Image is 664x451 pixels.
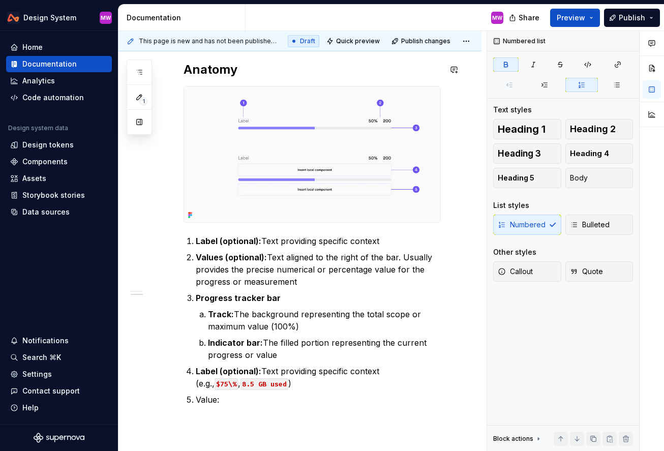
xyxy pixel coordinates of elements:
[6,204,112,220] a: Data sources
[6,56,112,72] a: Documentation
[493,200,529,211] div: List styles
[22,59,77,69] div: Documentation
[493,168,561,188] button: Heading 5
[196,293,281,303] strong: Progress tracker bar
[565,168,633,188] button: Body
[493,119,561,139] button: Heading 1
[550,9,600,27] button: Preview
[196,365,441,389] p: Text providing specific context (e.g., , )
[208,337,441,361] p: The filled portion representing the current progress or value
[493,105,532,115] div: Text styles
[6,349,112,366] button: Search ⌘K
[22,140,74,150] div: Design tokens
[23,13,76,23] div: Design System
[6,170,112,187] a: Assets
[240,378,288,390] code: 8.5 GB used
[6,366,112,382] a: Settings
[101,14,111,22] div: MW
[300,37,315,45] span: Draft
[570,124,616,134] span: Heading 2
[139,37,280,45] span: This page is new and has not been published yet.
[565,261,633,282] button: Quote
[504,9,546,27] button: Share
[22,173,46,184] div: Assets
[498,148,541,159] span: Heading 3
[6,73,112,89] a: Analytics
[619,13,645,23] span: Publish
[208,309,234,319] strong: Track:
[388,34,455,48] button: Publish changes
[498,173,534,183] span: Heading 5
[34,433,84,443] svg: Supernova Logo
[196,252,267,262] strong: Values (optional):
[22,42,43,52] div: Home
[184,62,441,78] h2: Anatomy
[336,37,380,45] span: Quick preview
[557,13,585,23] span: Preview
[22,369,52,379] div: Settings
[208,308,441,333] p: The background representing the total scope or maximum value (100%)
[7,12,19,24] img: 0733df7c-e17f-4421-95a9-ced236ef1ff0.png
[6,137,112,153] a: Design tokens
[196,251,441,288] p: Text aligned to the right of the bar. Usually provides the precise numerical or percentage value ...
[22,157,68,167] div: Components
[492,14,502,22] div: MW
[22,403,39,413] div: Help
[22,93,84,103] div: Code automation
[570,266,603,277] span: Quote
[565,215,633,235] button: Bulleted
[184,86,440,222] img: fd4ba6c5-6eff-45d6-83ef-2eecc3842e05.png
[401,37,450,45] span: Publish changes
[208,338,263,348] strong: Indicator bar:
[519,13,539,23] span: Share
[6,89,112,106] a: Code automation
[22,336,69,346] div: Notifications
[22,207,70,217] div: Data sources
[22,352,61,363] div: Search ⌘K
[323,34,384,48] button: Quick preview
[493,247,536,257] div: Other styles
[127,13,241,23] div: Documentation
[493,143,561,164] button: Heading 3
[570,148,609,159] span: Heading 4
[6,154,112,170] a: Components
[565,143,633,164] button: Heading 4
[604,9,660,27] button: Publish
[6,187,112,203] a: Storybook stories
[196,366,261,376] strong: Label (optional):
[6,383,112,399] button: Contact support
[22,76,55,86] div: Analytics
[196,235,441,247] p: Text providing specific context
[8,124,68,132] div: Design system data
[493,261,561,282] button: Callout
[493,432,542,446] div: Block actions
[22,386,80,396] div: Contact support
[570,220,610,230] span: Bulleted
[570,173,588,183] span: Body
[22,190,85,200] div: Storybook stories
[498,266,533,277] span: Callout
[6,39,112,55] a: Home
[565,119,633,139] button: Heading 2
[139,97,147,105] span: 1
[6,400,112,416] button: Help
[2,7,116,28] button: Design SystemMW
[498,124,546,134] span: Heading 1
[196,394,441,406] p: Value:
[6,333,112,349] button: Notifications
[215,378,238,390] code: $75\%
[196,236,261,246] strong: Label (optional):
